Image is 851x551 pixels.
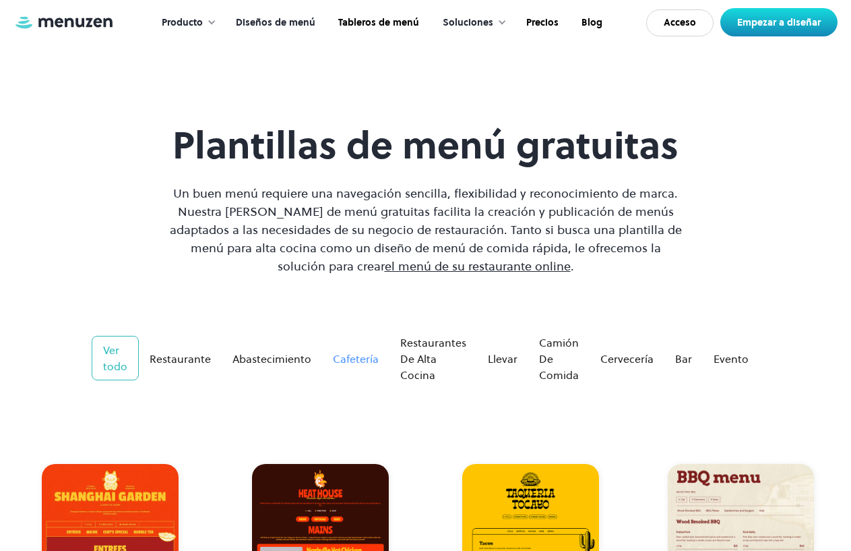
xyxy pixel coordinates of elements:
a: Tableros de menú [325,2,429,44]
font: Diseños de menú [236,16,315,29]
a: el menú de su restaurante online [385,258,571,274]
font: Plantillas de menú gratuitas [172,119,679,171]
div: Producto [148,2,223,44]
font: Cafetería [333,351,379,366]
font: Blog [581,16,602,29]
a: Empezar a diseñar [720,8,838,36]
font: Tableros de menú [338,16,419,29]
a: Acceso [646,9,714,36]
font: Un buen menú requiere una navegación sencilla, flexibilidad y reconocimiento de marca. Nuestra [P... [170,185,682,274]
font: Producto [162,16,203,29]
a: Precios [513,2,569,44]
font: Evento [714,351,749,366]
div: Soluciones [429,2,513,44]
a: Blog [569,2,612,44]
font: Soluciones [443,16,493,29]
font: Cervecería [600,351,654,366]
font: Precios [526,16,559,29]
font: Abastecimiento [232,351,311,366]
font: Restaurante [150,351,211,366]
font: Bar [675,351,692,366]
font: . [571,258,574,274]
font: Empezar a diseñar [737,16,821,29]
font: Restaurantes de alta cocina [400,335,466,382]
a: Diseños de menú [223,2,325,44]
font: Acceso [664,16,696,29]
font: Llevar [488,351,517,366]
font: Ver todo [103,343,127,374]
font: Camión de comida [539,335,579,382]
